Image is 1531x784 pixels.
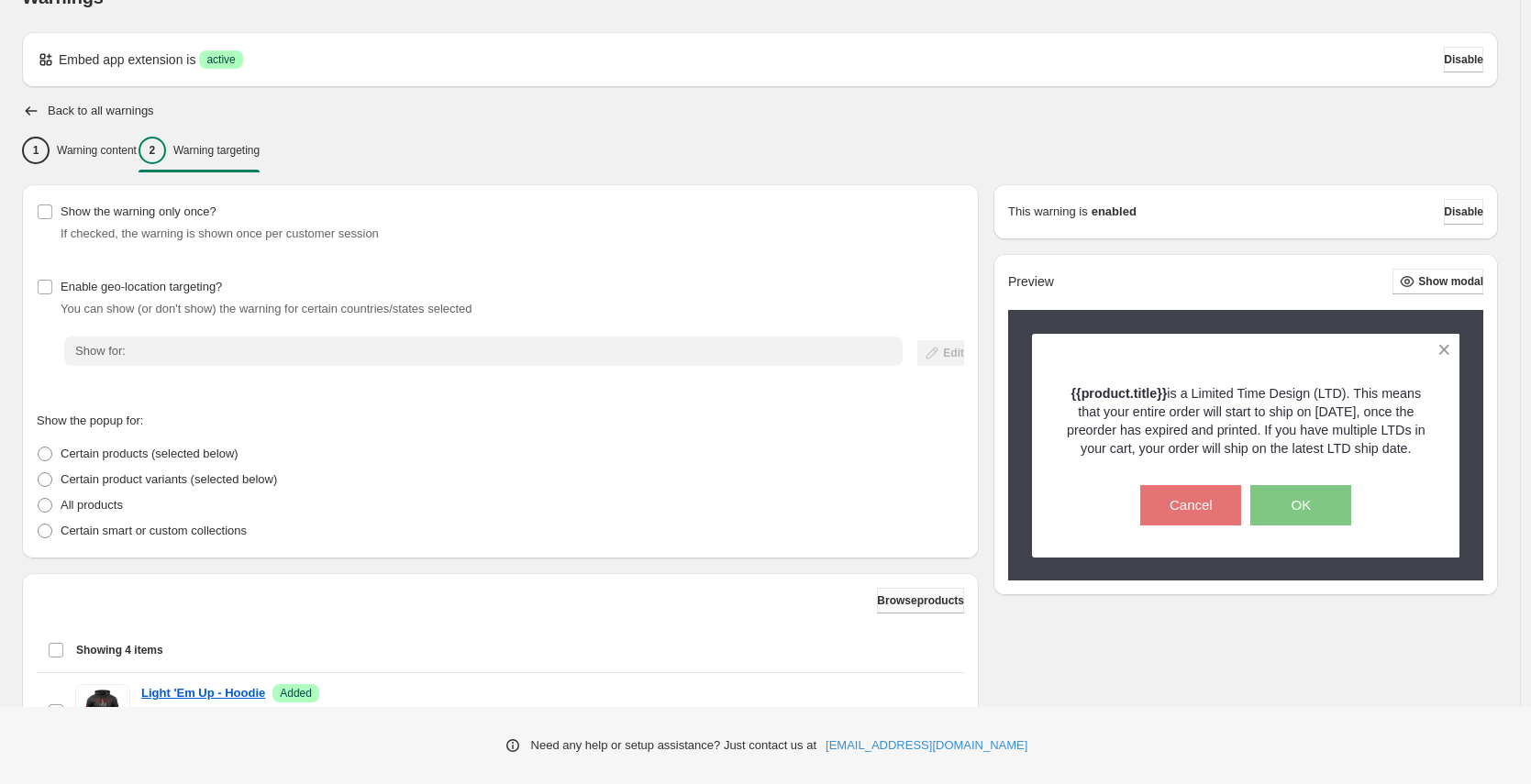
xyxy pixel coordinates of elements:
[1064,384,1428,458] p: is a Limited Time Design (LTD). This means that your entire order will start to ship on [DATE], o...
[22,131,137,170] button: 1Warning content
[61,447,239,460] span: Certain products (selected below)
[1444,204,1483,219] span: Disable
[1418,274,1483,289] span: Show modal
[173,143,260,158] p: Warning targeting
[61,522,247,540] p: Certain smart or custom collections
[61,302,472,315] span: You can show (or don't show) the warning for certain countries/states selected
[59,50,195,69] p: Embed app extension is
[61,496,123,514] p: All products
[61,204,216,218] span: Show the warning only once?
[48,104,154,118] h2: Back to all warnings
[1092,203,1137,221] strong: enabled
[61,280,222,293] span: Enable geo-location targeting?
[1008,274,1054,290] h2: Preview
[61,472,277,486] span: Certain product variants (selected below)
[37,414,143,427] span: Show the popup for:
[1071,386,1168,401] strong: {{product.title}}
[1444,47,1483,72] button: Disable
[141,684,265,702] a: Light 'Em Up - Hoodie
[1140,485,1241,525] button: Cancel
[1250,485,1351,525] button: OK
[1444,52,1483,67] span: Disable
[826,736,1027,755] a: [EMAIL_ADDRESS][DOMAIN_NAME]
[1008,203,1088,221] p: This warning is
[1444,199,1483,225] button: Disable
[76,643,163,657] span: Showing 4 items
[280,686,312,701] span: Added
[61,226,379,240] span: If checked, the warning is shown once per customer session
[206,52,235,67] span: active
[877,588,964,613] button: Browseproducts
[57,143,137,158] p: Warning content
[1392,269,1483,294] button: Show modal
[139,131,260,170] button: 2Warning targeting
[22,137,50,164] div: 1
[139,137,166,164] div: 2
[75,344,126,358] span: Show for:
[877,593,964,608] span: Browse products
